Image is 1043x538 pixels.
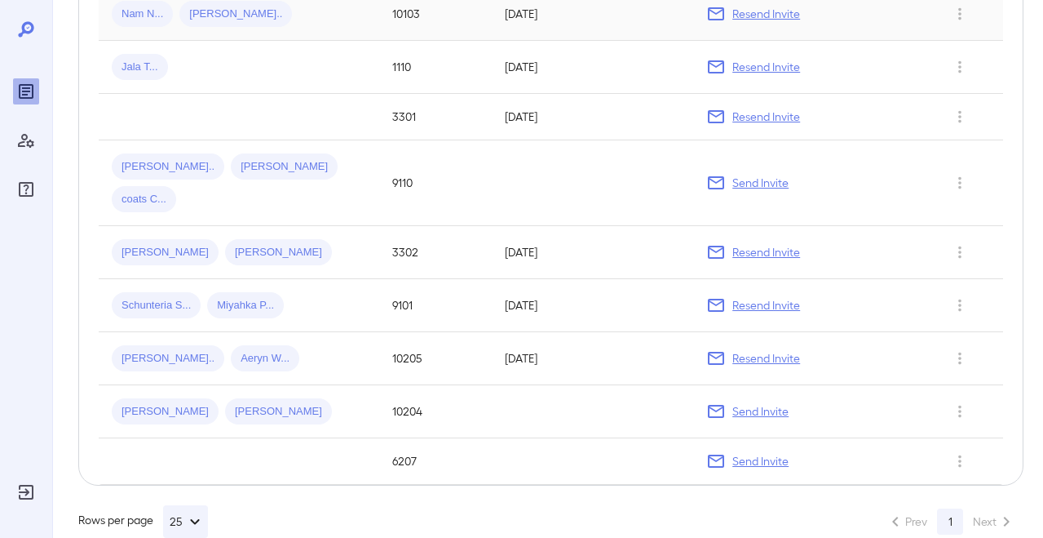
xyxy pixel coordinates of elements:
div: Reports [13,78,39,104]
button: 25 [163,505,208,538]
button: Row Actions [947,398,973,425]
button: page 1 [937,509,963,535]
td: [DATE] [492,226,694,279]
td: 9110 [379,140,492,226]
p: Resend Invite [732,109,800,125]
span: Nam N... [112,7,173,22]
span: [PERSON_NAME] [225,245,332,260]
td: [DATE] [492,279,694,332]
span: Miyahka P... [207,298,284,313]
span: Schunteria S... [112,298,201,313]
span: [PERSON_NAME] [231,159,338,175]
td: 10205 [379,332,492,385]
td: 10204 [379,385,492,438]
span: [PERSON_NAME] [225,404,332,420]
button: Row Actions [947,170,973,196]
p: Send Invite [732,453,789,469]
span: coats C... [112,192,176,207]
td: 3302 [379,226,492,279]
td: 1110 [379,41,492,94]
p: Resend Invite [732,350,800,367]
div: Log Out [13,479,39,505]
td: [DATE] [492,41,694,94]
td: [DATE] [492,332,694,385]
div: Rows per page [78,505,208,538]
span: Aeryn W... [231,351,299,367]
span: [PERSON_NAME].. [112,159,224,175]
button: Row Actions [947,104,973,130]
button: Row Actions [947,448,973,474]
td: 6207 [379,438,492,485]
p: Resend Invite [732,6,800,22]
span: [PERSON_NAME].. [179,7,292,22]
nav: pagination navigation [878,509,1023,535]
td: [DATE] [492,94,694,140]
p: Send Invite [732,175,789,191]
td: 3301 [379,94,492,140]
p: Resend Invite [732,59,800,75]
p: Resend Invite [732,244,800,260]
span: Jala T... [112,60,168,75]
p: Resend Invite [732,297,800,313]
button: Row Actions [947,1,973,27]
span: [PERSON_NAME] [112,404,219,420]
button: Row Actions [947,345,973,371]
td: 9101 [379,279,492,332]
button: Row Actions [947,54,973,80]
div: FAQ [13,176,39,202]
span: [PERSON_NAME].. [112,351,224,367]
button: Row Actions [947,292,973,318]
div: Manage Users [13,127,39,153]
span: [PERSON_NAME] [112,245,219,260]
p: Send Invite [732,403,789,420]
button: Row Actions [947,239,973,265]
